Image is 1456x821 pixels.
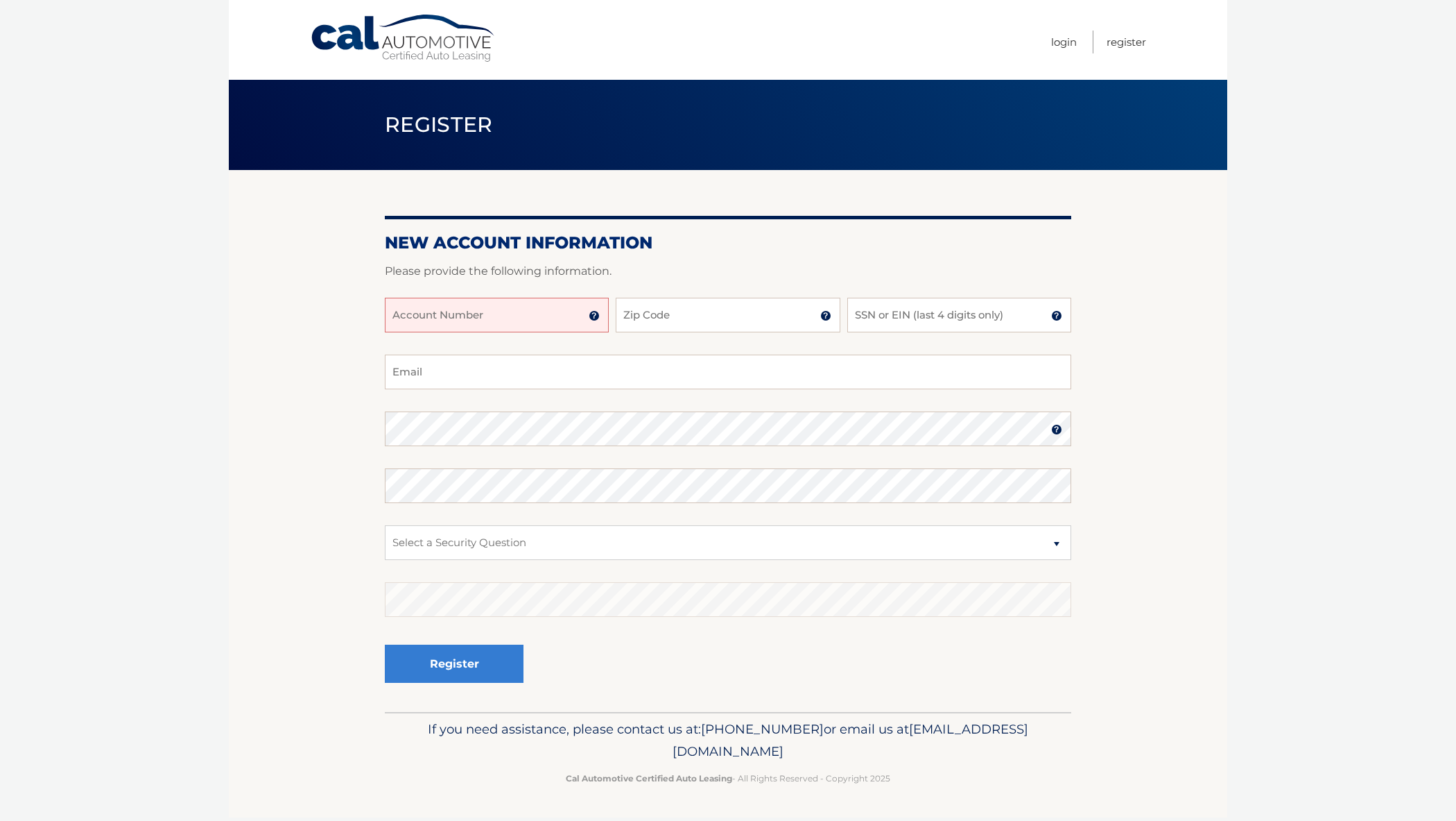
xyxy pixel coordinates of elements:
a: Login [1051,31,1077,53]
h2: New Account Information [385,232,1071,253]
span: Register [385,112,493,137]
input: Email [385,355,1071,389]
a: Register [1107,31,1146,53]
span: [EMAIL_ADDRESS][DOMAIN_NAME] [673,721,1028,759]
a: Cal Automotive [310,14,497,63]
input: SSN or EIN (last 4 digits only) [847,298,1071,332]
img: tooltip.svg [589,310,600,321]
p: Please provide the following information. [385,262,1071,281]
img: tooltip.svg [1051,424,1062,435]
input: Account Number [385,298,609,332]
img: tooltip.svg [1051,310,1062,321]
p: - All Rights Reserved - Copyright 2025 [394,771,1062,786]
span: [PHONE_NUMBER] [701,721,824,737]
button: Register [385,645,523,683]
strong: Cal Automotive Certified Auto Leasing [566,773,732,784]
input: Zip Code [616,298,840,332]
p: If you need assistance, please contact us at: or email us at [394,718,1062,763]
img: tooltip.svg [820,310,831,321]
